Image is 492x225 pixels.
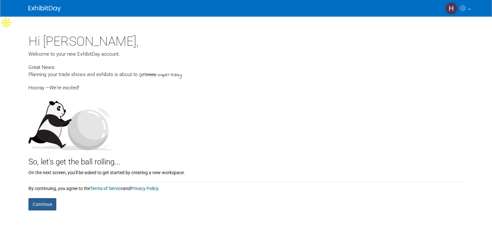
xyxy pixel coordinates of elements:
[28,71,464,79] div: Planning your trade shows and exhibits is about to get .
[28,95,116,150] img: Let's get the ball rolling
[90,186,123,191] a: Terms of Service
[146,72,156,77] span: easy
[49,85,79,91] span: We're excited!
[28,63,464,71] div: Great News:
[28,6,61,12] img: ExhibitDay
[28,79,464,91] div: Hooray —
[131,186,158,191] a: Privacy Policy
[28,198,56,210] button: Continue
[445,2,457,15] img: Hillary Berberian
[158,71,182,79] span: super-easy
[28,182,464,192] div: By continuing, you agree to the and .
[28,168,464,176] div: On the next screen, you'll be asked to get started by creating a new workspace.
[28,150,464,168] div: So, let's get the ball rolling...
[28,29,464,51] div: Hi [PERSON_NAME],
[28,51,464,58] div: Welcome to your new ExhibitDay account.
